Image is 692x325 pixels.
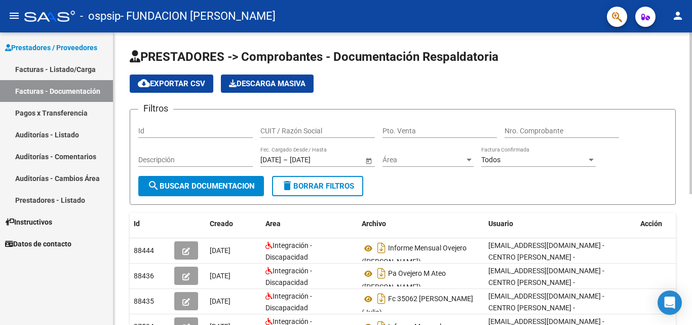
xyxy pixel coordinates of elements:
[640,220,662,228] span: Acción
[672,10,684,22] mat-icon: person
[121,5,276,27] span: - FUNDACION [PERSON_NAME]
[138,77,150,89] mat-icon: cloud_download
[134,272,154,280] span: 88436
[229,79,305,88] span: Descarga Masiva
[210,246,230,255] span: [DATE]
[375,240,388,256] i: Descargar documento
[138,79,205,88] span: Exportar CSV
[362,295,473,317] span: Fc 35062 [PERSON_NAME] (Julio)
[210,272,230,280] span: [DATE]
[265,267,312,286] span: Integración - Discapacidad
[134,246,154,255] span: 88444
[134,220,140,228] span: Id
[488,241,604,261] span: [EMAIL_ADDRESS][DOMAIN_NAME] - CENTRO [PERSON_NAME] -
[5,216,52,228] span: Instructivos
[362,270,446,292] span: Pa Ovejero M Ateo ([PERSON_NAME])
[481,156,501,164] span: Todos
[363,155,374,166] button: Open calendar
[221,75,314,93] button: Descarga Masiva
[138,101,173,116] h3: Filtros
[272,176,363,196] button: Borrar Filtros
[362,220,386,228] span: Archivo
[484,213,636,235] datatable-header-cell: Usuario
[375,291,388,307] i: Descargar documento
[206,213,261,235] datatable-header-cell: Creado
[130,75,213,93] button: Exportar CSV
[147,182,255,191] span: Buscar Documentacion
[290,156,339,164] input: End date
[5,42,97,53] span: Prestadores / Proveedores
[281,182,354,191] span: Borrar Filtros
[358,213,484,235] datatable-header-cell: Archivo
[636,213,687,235] datatable-header-cell: Acción
[265,241,312,261] span: Integración - Discapacidad
[130,213,170,235] datatable-header-cell: Id
[210,297,230,305] span: [DATE]
[5,238,71,249] span: Datos de contacto
[130,50,498,64] span: PRESTADORES -> Comprobantes - Documentación Respaldatoria
[260,156,281,164] input: Start date
[261,213,358,235] datatable-header-cell: Area
[134,297,154,305] span: 88435
[488,220,513,228] span: Usuario
[265,292,312,312] span: Integración - Discapacidad
[138,176,264,196] button: Buscar Documentacion
[488,292,604,312] span: [EMAIL_ADDRESS][DOMAIN_NAME] - CENTRO [PERSON_NAME] -
[210,220,233,228] span: Creado
[382,156,465,164] span: Área
[488,267,604,286] span: [EMAIL_ADDRESS][DOMAIN_NAME] - CENTRO [PERSON_NAME] -
[362,244,467,266] span: Informe Mensual Ovejero ([PERSON_NAME])
[80,5,121,27] span: - ospsip
[375,265,388,281] i: Descargar documento
[8,10,20,22] mat-icon: menu
[658,291,682,315] div: Open Intercom Messenger
[265,220,281,228] span: Area
[281,179,293,192] mat-icon: delete
[283,156,288,164] span: –
[147,179,160,192] mat-icon: search
[221,75,314,93] app-download-masive: Descarga masiva de comprobantes (adjuntos)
